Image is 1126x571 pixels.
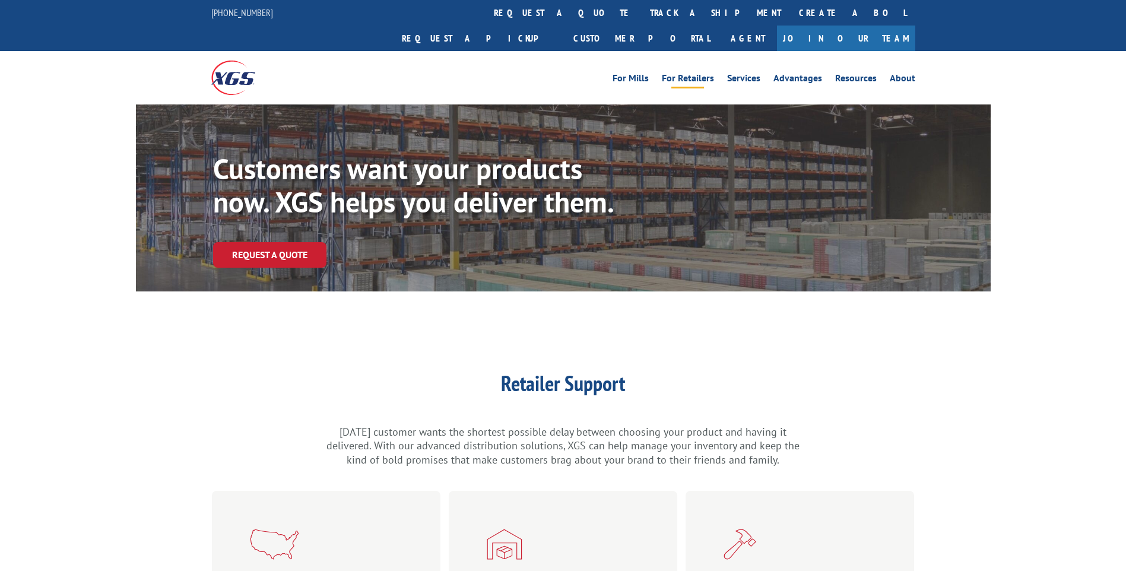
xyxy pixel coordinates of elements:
[613,74,649,87] a: For Mills
[393,26,564,51] a: Request a pickup
[724,529,756,560] img: XGS_Icon_Installers_Red
[250,529,299,560] img: xgs-icon-nationwide-reach-red
[564,26,719,51] a: Customer Portal
[213,152,639,218] p: Customers want your products now. XGS helps you deliver them.
[835,74,877,87] a: Resources
[890,74,915,87] a: About
[211,7,273,18] a: [PHONE_NUMBER]
[487,529,522,560] img: XGS_Icon_SMBFlooringRetailer_Red
[326,425,801,467] p: [DATE] customer wants the shortest possible delay between choosing your product and having it del...
[326,373,801,400] h1: Retailer Support
[213,242,326,268] a: Request a Quote
[777,26,915,51] a: Join Our Team
[662,74,714,87] a: For Retailers
[773,74,822,87] a: Advantages
[719,26,777,51] a: Agent
[727,74,760,87] a: Services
